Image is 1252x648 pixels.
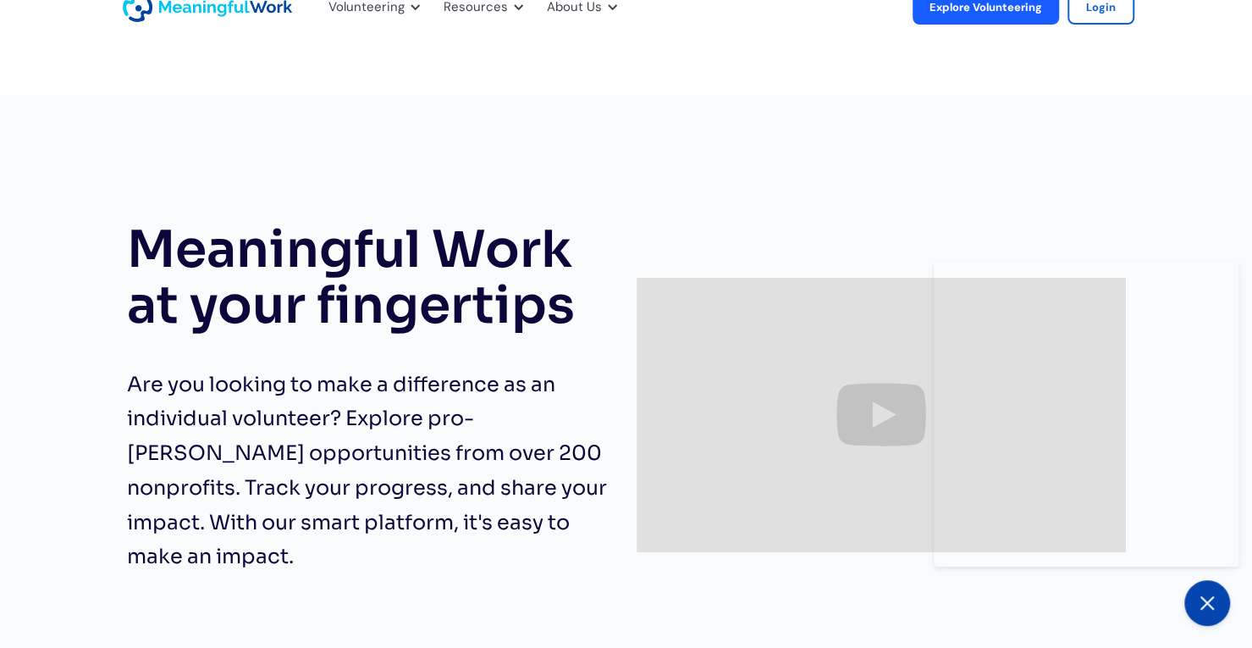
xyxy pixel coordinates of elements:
[127,368,616,575] p: Are you looking to make a difference as an individual volunteer? Explore pro-[PERSON_NAME] opport...
[934,262,1238,567] iframe: To enrich screen reader interactions, please activate Accessibility in Grammarly extension settings
[637,278,1126,553] iframe: To enrich screen reader interactions, please activate Accessibility in Grammarly extension settings
[127,222,616,334] h1: Meaningful Work at your fingertips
